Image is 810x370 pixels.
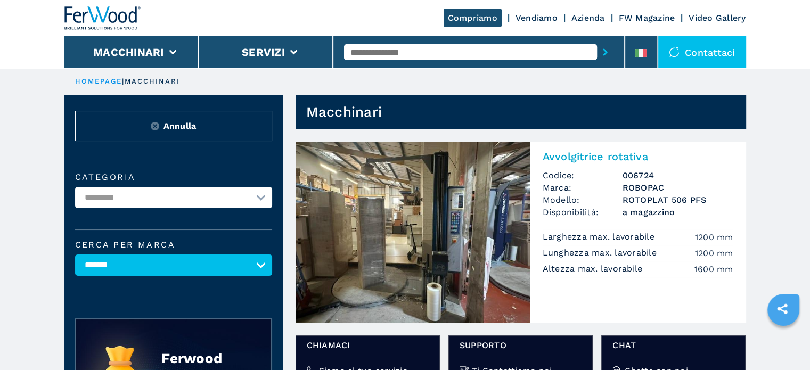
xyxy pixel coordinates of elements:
h1: Macchinari [306,103,382,120]
h2: Avvolgitrice rotativa [543,150,733,163]
label: Categoria [75,173,272,182]
img: Avvolgitrice rotativa ROBOPAC ROTOPLAT 506 PFS [296,142,530,323]
a: Compriamo [444,9,502,27]
span: a magazzino [623,206,733,218]
button: ResetAnnulla [75,111,272,141]
button: Servizi [242,46,285,59]
iframe: Chat [765,322,802,362]
label: Cerca per marca [75,241,272,249]
a: Azienda [571,13,605,23]
p: Lunghezza max. lavorabile [543,247,660,259]
h3: 006724 [623,169,733,182]
span: Chiamaci [307,339,429,351]
span: Supporto [460,339,582,351]
a: HOMEPAGE [75,77,122,85]
button: Macchinari [93,46,164,59]
p: macchinari [125,77,181,86]
em: 1200 mm [695,247,733,259]
a: Video Gallery [689,13,746,23]
div: Contattaci [658,36,746,68]
span: chat [612,339,734,351]
h3: ROTOPLAT 506 PFS [623,194,733,206]
em: 1600 mm [694,263,733,275]
span: Modello: [543,194,623,206]
em: 1200 mm [695,231,733,243]
span: | [122,77,124,85]
span: Annulla [163,120,197,132]
h3: ROBOPAC [623,182,733,194]
a: sharethis [769,295,796,322]
a: Avvolgitrice rotativa ROBOPAC ROTOPLAT 506 PFSAvvolgitrice rotativaCodice:006724Marca:ROBOPACMode... [296,142,746,323]
p: Altezza max. lavorabile [543,263,645,275]
img: Ferwood [64,6,141,30]
p: Larghezza max. lavorabile [543,231,658,243]
a: Vendiamo [516,13,558,23]
span: Disponibilità: [543,206,623,218]
button: submit-button [597,40,613,64]
span: Codice: [543,169,623,182]
img: Reset [151,122,159,130]
span: Marca: [543,182,623,194]
a: FW Magazine [619,13,675,23]
img: Contattaci [669,47,680,57]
